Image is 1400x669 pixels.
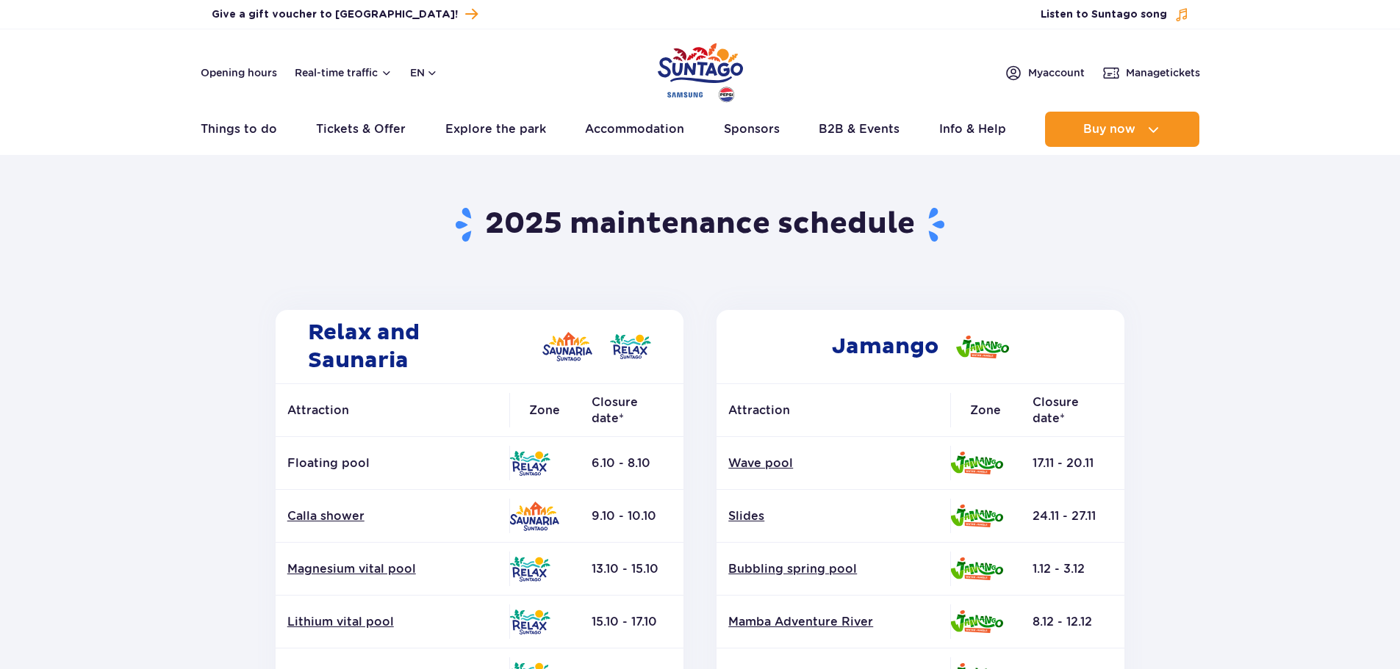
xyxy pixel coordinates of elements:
th: Zone [509,384,580,437]
a: Bubbling spring pool [728,561,938,577]
button: Listen to Suntago song [1041,7,1189,22]
a: Calla shower [287,508,498,524]
th: Closure date* [1021,384,1124,437]
h1: 2025 maintenance schedule [270,206,1130,244]
td: 17.11 - 20.11 [1021,437,1124,490]
img: Jamango [950,557,1003,580]
td: 24.11 - 27.11 [1021,490,1124,543]
span: Listen to Suntago song [1041,7,1167,22]
a: Things to do [201,112,277,147]
td: 8.12 - 12.12 [1021,596,1124,648]
td: 6.10 - 8.10 [580,437,683,490]
img: Jamango [950,505,1003,527]
p: Floating pool [287,455,498,471]
img: Jamango [956,336,1009,358]
h2: Jamango [717,310,1124,383]
a: Wave pool [728,455,938,471]
img: Saunaria [509,502,559,531]
td: 13.10 - 15.10 [580,543,683,596]
a: Park of Poland [658,37,743,104]
a: Opening hours [201,65,277,80]
span: Give a gift voucher to [GEOGRAPHIC_DATA]! [212,7,458,22]
td: 1.12 - 3.12 [1021,543,1124,596]
span: Buy now [1083,123,1135,136]
a: Info & Help [939,112,1006,147]
button: Buy now [1045,112,1199,147]
a: Myaccount [1005,64,1085,82]
a: Slides [728,508,938,524]
h2: Relax and Saunaria [276,310,683,383]
button: Real-time traffic [295,67,392,79]
span: Manage tickets [1126,65,1200,80]
a: Sponsors [724,112,780,147]
td: 9.10 - 10.10 [580,490,683,543]
img: Relax [509,610,550,634]
img: Jamango [950,610,1003,633]
img: Relax [610,334,651,359]
img: Relax [509,557,550,582]
a: Magnesium vital pool [287,561,498,577]
a: Explore the park [445,112,546,147]
a: B2B & Events [819,112,900,147]
button: en [410,65,438,80]
th: Zone [950,384,1021,437]
span: My account [1028,65,1085,80]
a: Accommodation [585,112,684,147]
img: Relax [509,451,550,476]
a: Tickets & Offer [316,112,406,147]
td: 15.10 - 17.10 [580,596,683,648]
a: Mamba Adventure River [728,614,938,630]
a: Lithium vital pool [287,614,498,630]
th: Closure date* [580,384,683,437]
img: Saunaria [542,332,592,361]
th: Attraction [717,384,950,437]
th: Attraction [276,384,509,437]
a: Managetickets [1102,64,1200,82]
a: Give a gift voucher to [GEOGRAPHIC_DATA]! [212,4,478,24]
img: Jamango [950,452,1003,474]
